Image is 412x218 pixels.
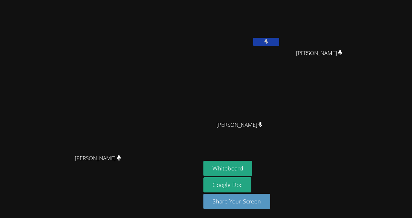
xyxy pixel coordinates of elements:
[216,120,263,130] span: [PERSON_NAME]
[75,154,121,163] span: [PERSON_NAME]
[203,161,252,176] button: Whiteboard
[203,194,270,209] button: Share Your Screen
[296,49,342,58] span: [PERSON_NAME]
[203,177,251,192] a: Google Doc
